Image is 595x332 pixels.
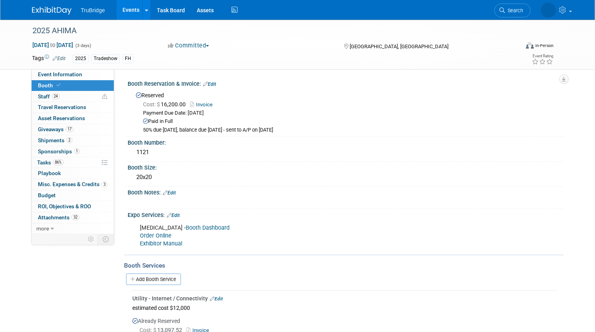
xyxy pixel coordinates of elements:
[36,225,49,232] span: more
[143,101,189,108] span: 16,200.00
[165,41,212,50] button: Committed
[190,102,217,108] a: Invoice
[38,71,82,77] span: Event Information
[167,213,180,218] a: Edit
[32,113,114,124] a: Asset Reservations
[132,302,557,313] div: estimated cost $12,000
[66,137,72,143] span: 2
[32,102,114,113] a: Travel Reservations
[203,81,216,87] a: Edit
[143,118,557,125] div: Paid in Full
[126,274,181,285] a: Add Booth Service
[132,294,557,302] div: Utility - Internet / Connectivity
[128,187,563,197] div: Booth Notes:
[32,54,66,63] td: Tags
[32,190,114,201] a: Budget
[134,171,557,183] div: 20x20
[186,224,230,231] a: Booth Dashboard
[98,234,114,244] td: Toggle Event Tabs
[128,209,563,219] div: Expo Services:
[140,240,182,247] a: Exhibitor Manual
[102,93,107,100] span: Potential Scheduling Conflict -- at least one attendee is tagged in another overlapping event.
[128,162,563,172] div: Booth Size:
[102,181,107,187] span: 3
[32,157,114,168] a: Tasks86%
[505,8,523,13] span: Search
[38,126,73,132] span: Giveaways
[84,234,98,244] td: Personalize Event Tab Strip
[38,170,61,176] span: Playbook
[32,91,114,102] a: Staff24
[124,261,563,270] div: Booth Services
[526,42,534,49] img: Format-Inperson.png
[32,69,114,80] a: Event Information
[476,41,554,53] div: Event Format
[128,137,563,147] div: Booth Number:
[143,109,557,117] div: Payment Due Date: [DATE]
[122,55,134,63] div: FH
[541,3,556,18] img: Marg Louwagie
[134,89,557,134] div: Reserved
[38,137,72,143] span: Shipments
[52,93,60,99] span: 24
[74,148,80,154] span: 1
[53,159,64,165] span: 86%
[140,232,171,239] a: Order Online
[91,55,120,63] div: Tradeshow
[53,56,66,61] a: Edit
[134,146,557,158] div: 1121
[38,203,91,209] span: ROI, Objectives & ROO
[350,43,448,49] span: [GEOGRAPHIC_DATA], [GEOGRAPHIC_DATA]
[32,80,114,91] a: Booth
[66,126,73,132] span: 17
[56,83,60,87] i: Booth reservation complete
[210,296,223,302] a: Edit
[38,82,62,89] span: Booth
[32,212,114,223] a: Attachments32
[81,7,105,13] span: TruBridge
[38,104,86,110] span: Travel Reservations
[532,54,553,58] div: Event Rating
[32,7,72,15] img: ExhibitDay
[75,43,91,48] span: (3 days)
[38,181,107,187] span: Misc. Expenses & Credits
[38,148,80,155] span: Sponsorships
[32,168,114,179] a: Playbook
[32,41,73,49] span: [DATE] [DATE]
[30,24,509,38] div: 2025 AHIMA
[32,135,114,146] a: Shipments2
[38,192,56,198] span: Budget
[38,93,60,100] span: Staff
[38,214,79,221] span: Attachments
[134,220,479,252] div: [MEDICAL_DATA] -
[32,179,114,190] a: Misc. Expenses & Credits3
[32,223,114,234] a: more
[128,78,563,88] div: Booth Reservation & Invoice:
[32,124,114,135] a: Giveaways17
[37,159,64,166] span: Tasks
[38,115,85,121] span: Asset Reservations
[73,55,88,63] div: 2025
[72,214,79,220] span: 32
[494,4,531,17] a: Search
[32,146,114,157] a: Sponsorships1
[143,127,557,134] div: 50% due [DATE], balance due [DATE] - sent to A/P on [DATE]
[32,201,114,212] a: ROI, Objectives & ROO
[143,101,161,108] span: Cost: $
[535,43,554,49] div: In-Person
[163,190,176,196] a: Edit
[49,42,56,48] span: to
